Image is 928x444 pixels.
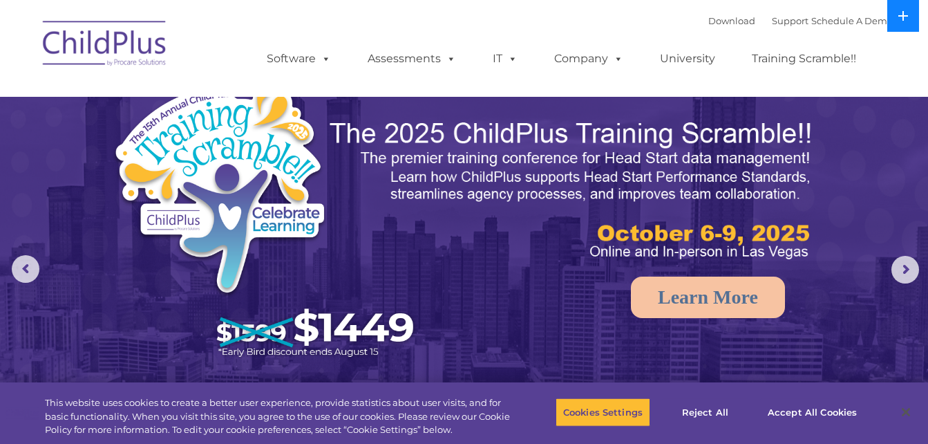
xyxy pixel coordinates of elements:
[556,398,650,427] button: Cookies Settings
[811,15,893,26] a: Schedule A Demo
[891,397,921,427] button: Close
[45,396,511,437] div: This website uses cookies to create a better user experience, provide statistics about user visit...
[479,45,531,73] a: IT
[760,398,864,427] button: Accept All Cookies
[738,45,870,73] a: Training Scramble!!
[354,45,470,73] a: Assessments
[253,45,345,73] a: Software
[36,11,174,80] img: ChildPlus by Procare Solutions
[646,45,729,73] a: University
[772,15,808,26] a: Support
[708,15,893,26] font: |
[631,277,785,318] a: Learn More
[662,398,748,427] button: Reject All
[192,91,234,102] span: Last name
[192,148,251,158] span: Phone number
[540,45,637,73] a: Company
[708,15,755,26] a: Download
